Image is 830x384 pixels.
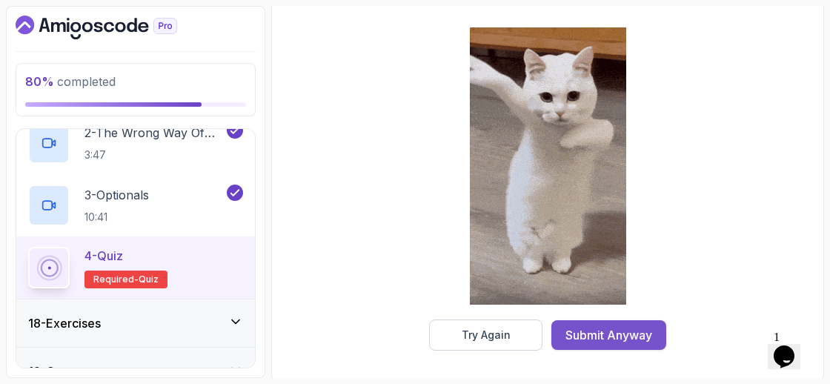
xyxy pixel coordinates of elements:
[139,274,159,285] span: quiz
[462,328,511,342] div: Try Again
[768,325,815,369] iframe: chat widget
[565,326,652,344] div: Submit Anyway
[28,185,243,226] button: 3-Optionals10:41
[16,16,211,39] a: Dashboard
[84,186,149,204] p: 3 - Optionals
[28,247,243,288] button: 4-QuizRequired-quiz
[470,27,626,305] img: cool-cat
[93,274,139,285] span: Required-
[28,363,78,380] h3: 19 - Outro
[25,74,54,89] span: 80 %
[84,210,149,225] p: 10:41
[429,320,542,351] button: Try Again
[551,320,666,350] button: Submit Anyway
[84,124,224,142] p: 2 - The Wrong Way Of Dealing With Null
[25,74,116,89] span: completed
[28,122,243,164] button: 2-The Wrong Way Of Dealing With Null3:47
[28,314,101,332] h3: 18 - Exercises
[84,148,224,162] p: 3:47
[16,299,255,347] button: 18-Exercises
[84,247,123,265] p: 4 - Quiz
